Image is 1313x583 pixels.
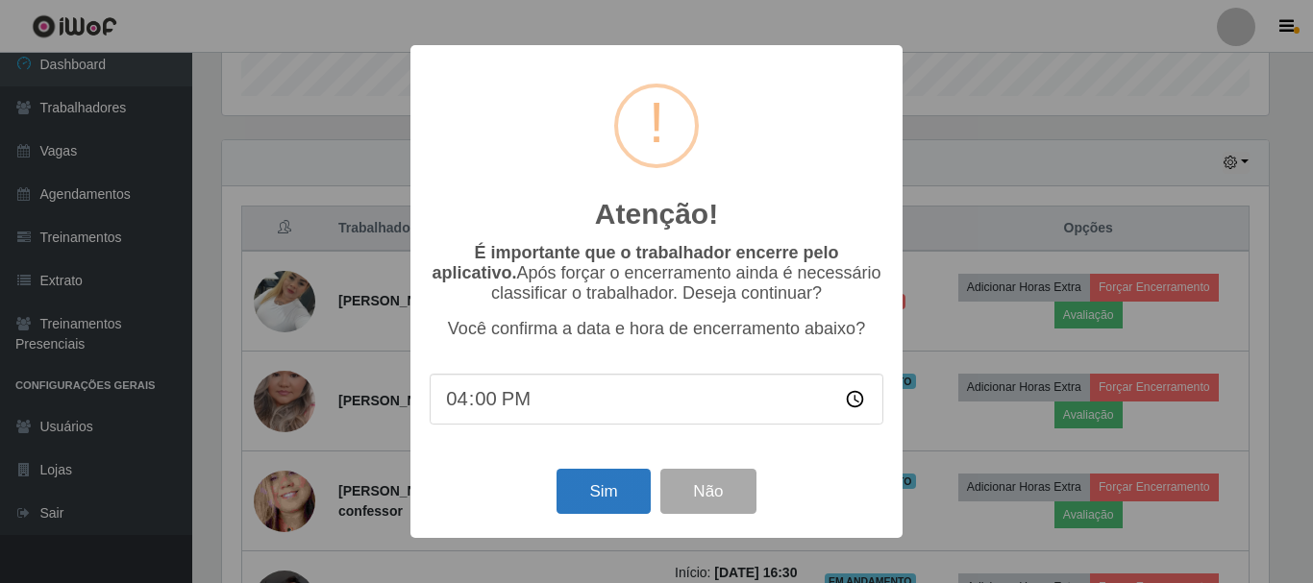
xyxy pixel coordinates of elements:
[430,319,883,339] p: Você confirma a data e hora de encerramento abaixo?
[557,469,650,514] button: Sim
[430,243,883,304] p: Após forçar o encerramento ainda é necessário classificar o trabalhador. Deseja continuar?
[660,469,756,514] button: Não
[432,243,838,282] b: É importante que o trabalhador encerre pelo aplicativo.
[595,197,718,231] h2: Atenção!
